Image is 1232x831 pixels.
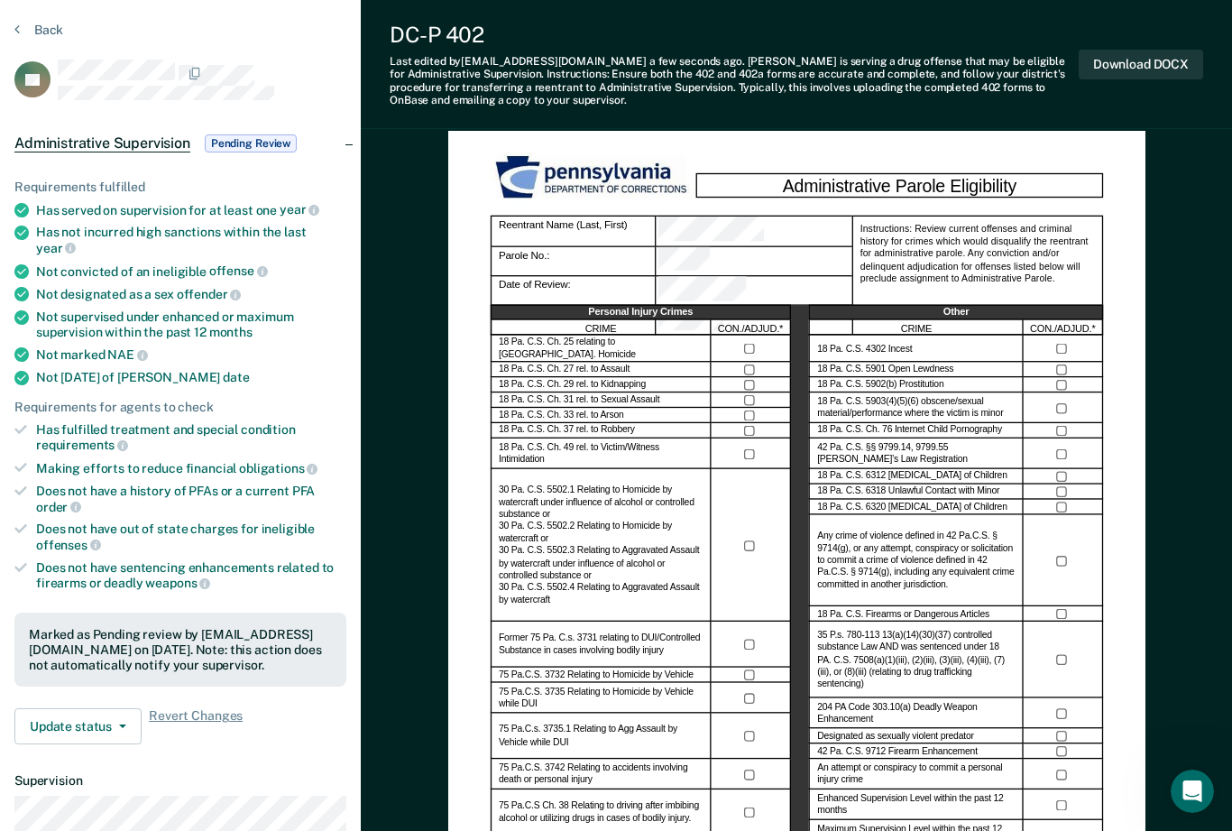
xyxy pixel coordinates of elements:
button: Back [14,22,63,38]
span: date [223,370,249,384]
span: Revert Changes [149,708,243,744]
label: Former 75 Pa. C.s. 3731 relating to DUI/Controlled Substance in cases involving bodily injury [499,633,703,658]
label: 18 Pa. C.S. Ch. 27 rel. to Assault [499,365,630,377]
div: Instructions: Review current offenses and criminal history for crimes which would disqualify the ... [851,217,1103,336]
label: 18 Pa. C.S. 5903(4)(5)(6) obscene/sexual material/performance where the victim is minor [817,396,1016,420]
img: PDOC Logo [490,152,695,205]
div: CON./ADJUD.* [711,320,790,336]
span: Administrative Supervision [14,134,190,152]
label: 18 Pa. C.S. Ch. 31 rel. to Sexual Assault [499,394,659,407]
div: CRIME [809,320,1024,336]
div: Marked as Pending review by [EMAIL_ADDRESS][DOMAIN_NAME] on [DATE]. Note: this action does not au... [29,627,332,672]
div: Date of Review: [490,276,655,306]
div: Requirements for agents to check [14,400,346,415]
span: Pending Review [205,134,297,152]
div: Administrative Parole Eligibility [695,173,1103,199]
label: An attempt or conspiracy to commit a personal injury crime [817,762,1016,787]
label: 204 PA Code 303.10(a) Deadly Weapon Enhancement [817,702,1016,726]
div: Reentrant Name (Last, First) [490,217,655,247]
span: weapons [145,576,210,590]
label: 18 Pa. C.S. Ch. 29 rel. to Kidnapping [499,380,646,392]
div: Does not have out of state charges for ineligible [36,522,346,552]
label: 42 Pa. C.S. §§ 9799.14, 9799.55 [PERSON_NAME]’s Law Registration [817,442,1016,466]
label: Enhanced Supervision Level within the past 12 months [817,793,1016,817]
div: Making efforts to reduce financial [36,460,346,476]
label: Any crime of violence defined in 42 Pa.C.S. § 9714(g), or any attempt, conspiracy or solicitation... [817,531,1016,592]
label: 18 Pa. C.S. Ch. 49 rel. to Victim/Witness Intimidation [499,442,703,466]
button: Update status [14,708,142,744]
label: 18 Pa. C.S. Ch. 37 rel. to Robbery [499,425,635,438]
label: 18 Pa. C.S. Ch. 76 Internet Child Pornography [817,425,1002,438]
div: CRIME [490,320,711,336]
button: Download DOCX [1079,50,1203,79]
div: Not [DATE] of [PERSON_NAME] [36,370,346,385]
div: Not convicted of an ineligible [36,263,346,280]
div: Personal Injury Crimes [490,305,790,320]
label: 18 Pa. C.S. 6320 [MEDICAL_DATA] of Children [817,502,1007,514]
label: 18 Pa. C.S. 4302 Incest [817,343,912,355]
label: 18 Pa. C.S. 6318 Unlawful Contact with Minor [817,486,999,499]
span: offense [209,263,268,278]
label: 75 Pa.C.S Ch. 38 Relating to driving after imbibing alcohol or utilizing drugs in cases of bodily... [499,801,703,826]
div: Not designated as a sex [36,286,346,302]
span: months [209,325,253,339]
label: 35 P.s. 780-113 13(a)(14)(30)(37) controlled substance Law AND was sentenced under 18 PA. C.S. 75... [817,630,1016,691]
iframe: Intercom live chat [1171,770,1214,813]
label: 18 Pa. C.S. 5902(b) Prostitution [817,380,943,392]
div: Has fulfilled treatment and special condition [36,422,346,453]
span: offender [177,287,242,301]
label: 18 Pa. C.S. 5901 Open Lewdness [817,365,953,377]
label: 75 Pa.C.S. 3742 Relating to accidents involving death or personal injury [499,762,703,787]
div: Date of Review: [656,276,851,306]
div: DC-P 402 [390,22,1079,48]
div: Does not have a history of PFAs or a current PFA order [36,484,346,514]
span: obligations [239,461,317,476]
label: 18 Pa. C.S. Ch. 33 rel. to Arson [499,410,624,422]
div: Requirements fulfilled [14,180,346,195]
div: Not supervised under enhanced or maximum supervision within the past 12 [36,309,346,340]
div: Has not incurred high sanctions within the last [36,225,346,255]
label: 18 Pa. C.S. 6312 [MEDICAL_DATA] of Children [817,471,1007,484]
span: requirements [36,438,128,452]
span: year [280,202,319,217]
div: Does not have sentencing enhancements related to firearms or deadly [36,560,346,591]
label: 75 Pa.C.S. 3732 Relating to Homicide by Vehicle [499,669,694,682]
label: 42 Pa. C.S. 9712 Firearm Enhancement [817,746,978,759]
div: Parole No.: [656,247,851,277]
div: Parole No.: [490,247,655,277]
span: a few seconds ago [649,55,742,68]
label: 18 Pa. C.S. Firearms or Dangerous Articles [817,608,989,621]
span: year [36,241,76,255]
div: Has served on supervision for at least one [36,202,346,218]
label: 18 Pa. C.S. Ch. 25 relating to [GEOGRAPHIC_DATA]. Homicide [499,337,703,362]
label: 75 Pa.C.S. 3735 Relating to Homicide by Vehicle while DUI [499,687,703,711]
dt: Supervision [14,773,346,789]
span: offenses [36,538,101,552]
div: CON./ADJUD.* [1023,320,1102,336]
div: Reentrant Name (Last, First) [656,217,851,247]
div: Not marked [36,346,346,363]
span: NAE [107,347,147,362]
label: 75 Pa.C.s. 3735.1 Relating to Agg Assault by Vehicle while DUI [499,725,703,749]
label: 30 Pa. C.S. 5502.1 Relating to Homicide by watercraft under influence of alcohol or controlled su... [499,485,703,606]
label: Designated as sexually violent predator [817,731,974,743]
div: Other [809,305,1103,320]
div: Last edited by [EMAIL_ADDRESS][DOMAIN_NAME] . [PERSON_NAME] is serving a drug offense that may be... [390,55,1079,107]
